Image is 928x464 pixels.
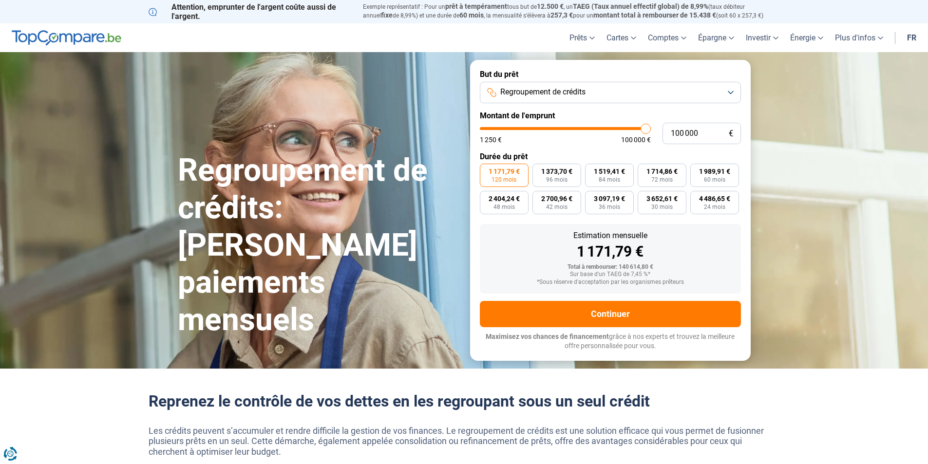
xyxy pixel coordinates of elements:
a: Épargne [692,23,740,52]
span: montant total à rembourser de 15.438 € [593,11,716,19]
span: 96 mois [546,177,568,183]
span: prêt à tempérament [445,2,507,10]
span: Maximisez vos chances de financement [486,333,609,340]
span: 100 000 € [621,136,651,143]
span: 1 519,41 € [594,168,625,175]
span: 36 mois [599,204,620,210]
span: 60 mois [704,177,725,183]
p: Exemple représentatif : Pour un tous but de , un (taux débiteur annuel de 8,99%) et une durée de ... [363,2,780,20]
span: 12.500 € [537,2,564,10]
label: But du prêt [480,70,741,79]
span: 1 171,79 € [489,168,520,175]
span: TAEG (Taux annuel effectif global) de 8,99% [573,2,708,10]
span: 1 989,91 € [699,168,730,175]
span: 2 700,96 € [541,195,572,202]
p: Attention, emprunter de l'argent coûte aussi de l'argent. [149,2,351,21]
label: Durée du prêt [480,152,741,161]
a: Investir [740,23,784,52]
a: Plus d'infos [829,23,889,52]
span: 84 mois [599,177,620,183]
span: 2 404,24 € [489,195,520,202]
img: TopCompare [12,30,121,46]
span: Regroupement de crédits [500,87,586,97]
label: Montant de l'emprunt [480,111,741,120]
span: 24 mois [704,204,725,210]
button: Regroupement de crédits [480,82,741,103]
a: Comptes [642,23,692,52]
div: 1 171,79 € [488,244,733,259]
div: *Sous réserve d'acceptation par les organismes prêteurs [488,279,733,286]
span: fixe [381,11,393,19]
div: Sur base d'un TAEG de 7,45 %* [488,271,733,278]
button: Continuer [480,301,741,327]
h2: Reprenez le contrôle de vos dettes en les regroupant sous un seul crédit [149,392,780,410]
a: fr [901,23,922,52]
a: Cartes [601,23,642,52]
span: 1 250 € [480,136,502,143]
span: 48 mois [493,204,515,210]
span: 72 mois [651,177,673,183]
div: Total à rembourser: 140 614,80 € [488,264,733,271]
span: 42 mois [546,204,568,210]
p: Les crédits peuvent s’accumuler et rendre difficile la gestion de vos finances. Le regroupement d... [149,426,780,457]
a: Prêts [564,23,601,52]
span: 257,3 € [550,11,573,19]
span: 4 486,65 € [699,195,730,202]
span: 3 097,19 € [594,195,625,202]
span: 3 652,61 € [646,195,678,202]
p: grâce à nos experts et trouvez la meilleure offre personnalisée pour vous. [480,332,741,351]
div: Estimation mensuelle [488,232,733,240]
a: Énergie [784,23,829,52]
h1: Regroupement de crédits: [PERSON_NAME] paiements mensuels [178,152,458,339]
span: 30 mois [651,204,673,210]
span: € [729,130,733,138]
span: 60 mois [459,11,484,19]
span: 1 714,86 € [646,168,678,175]
span: 1 373,70 € [541,168,572,175]
span: 120 mois [492,177,516,183]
